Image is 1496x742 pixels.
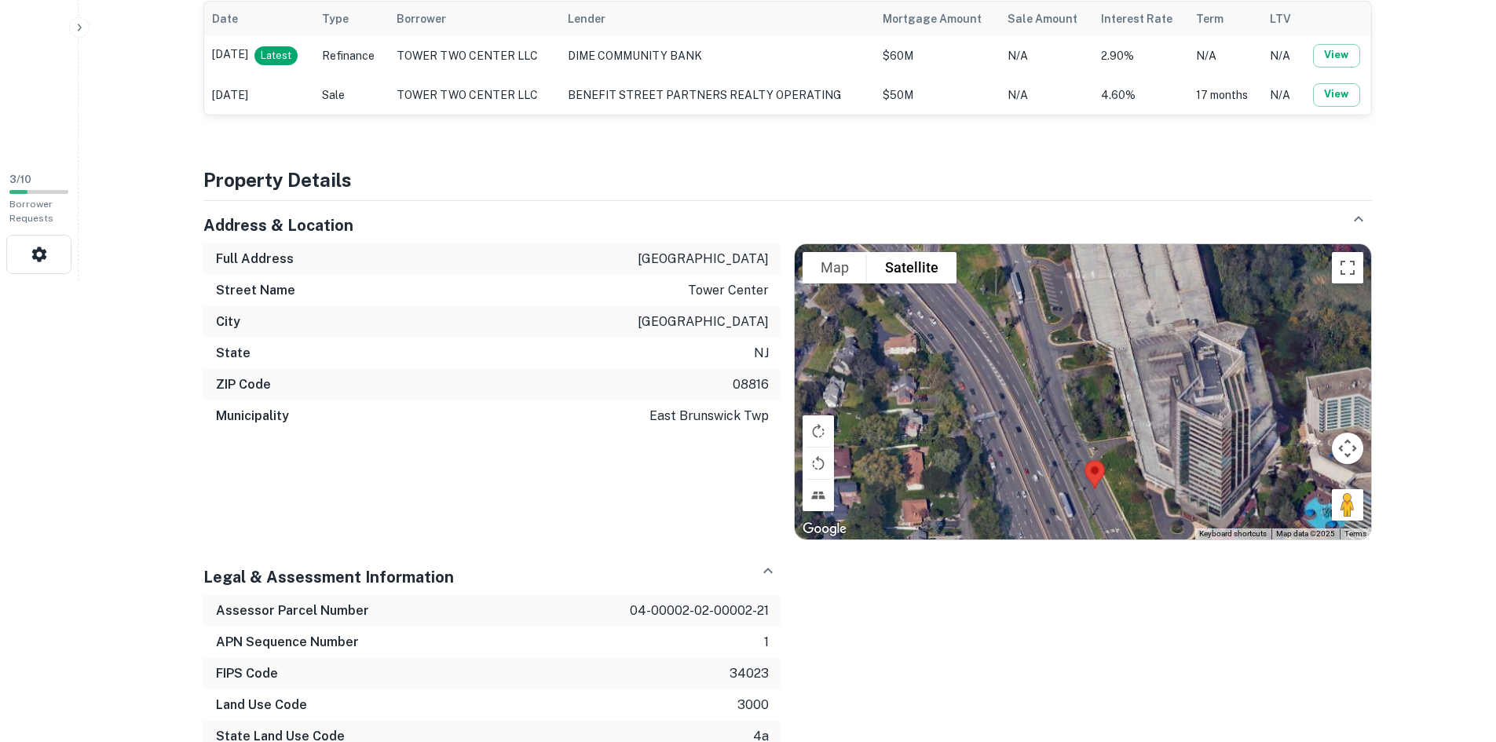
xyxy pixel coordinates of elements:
h6: FIPS Code [216,664,278,683]
p: [GEOGRAPHIC_DATA] [638,250,769,269]
td: TOWER TWO CENTER LLC [389,36,560,75]
h6: APN Sequence Number [216,633,359,652]
h6: ZIP Code [216,375,271,394]
p: 3000 [737,696,769,715]
h5: Legal & Assessment Information [203,565,454,589]
td: $60M [875,36,1000,75]
h6: Full Address [216,250,294,269]
p: 34023 [730,664,769,683]
h6: Assessor Parcel Number [216,601,369,620]
td: TOWER TWO CENTER LLC [389,75,560,115]
td: DIME COMMUNITY BANK [560,36,875,75]
p: [GEOGRAPHIC_DATA] [638,313,769,331]
h6: Street Name [216,281,295,300]
p: 08816 [733,375,769,394]
p: tower center [688,281,769,300]
button: Map camera controls [1332,433,1363,464]
iframe: Chat Widget [1417,616,1496,692]
span: Borrower Requests [9,199,53,224]
td: 4.60% [1093,75,1188,115]
td: N/A [1000,36,1093,75]
p: nj [754,344,769,363]
button: View [1313,44,1360,68]
th: Interest Rate [1093,2,1188,36]
th: Borrower [389,2,560,36]
td: N/A [1262,36,1302,75]
th: Lender [560,2,875,36]
th: Sale Amount [1000,2,1093,36]
span: 3 / 10 [9,174,31,185]
button: Rotate map counterclockwise [803,448,834,479]
button: Drag Pegman onto the map to open Street View [1332,489,1363,521]
p: 1 [764,633,769,652]
td: N/A [1188,36,1262,75]
th: Date [204,2,315,36]
th: Type [314,2,389,36]
img: Google [799,519,850,539]
a: Open this area in Google Maps (opens a new window) [799,519,850,539]
td: [DATE] [204,75,315,115]
th: Term [1188,2,1262,36]
td: $50M [875,75,1000,115]
p: 04-00002-02-00002-21 [630,601,769,620]
td: N/A [1000,75,1093,115]
h6: City [216,313,240,331]
td: 17 months [1188,75,1262,115]
p: east brunswick twp [649,407,769,426]
h6: Municipality [216,407,289,426]
th: Mortgage Amount [875,2,1000,36]
button: Tilt map [803,480,834,511]
a: Terms [1344,529,1366,538]
th: LTV [1262,2,1302,36]
span: Latest [254,48,298,64]
td: N/A [1262,75,1302,115]
td: [DATE] [204,36,315,75]
button: Show street map [803,252,867,283]
button: Show satellite imagery [867,252,956,283]
button: Toggle fullscreen view [1332,252,1363,283]
button: Rotate map clockwise [803,415,834,447]
h6: State [216,344,251,363]
h5: Address & Location [203,214,353,237]
button: Keyboard shortcuts [1199,528,1267,539]
h6: Land Use Code [216,696,307,715]
button: View [1313,83,1360,107]
td: Refinance [314,36,389,75]
td: 2.90% [1093,36,1188,75]
td: BENEFIT STREET PARTNERS REALTY OPERATING [560,75,875,115]
td: Sale [314,75,389,115]
span: Map data ©2025 [1276,529,1335,538]
h4: Property Details [203,166,1372,194]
